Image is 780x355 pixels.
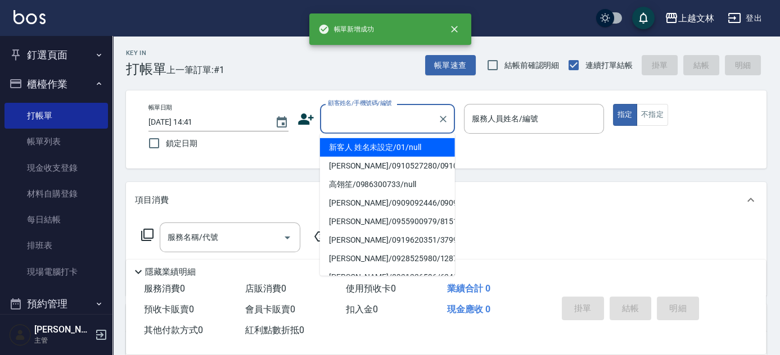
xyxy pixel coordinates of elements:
span: 紅利點數折抵 0 [245,325,304,335]
button: 預約管理 [4,289,108,318]
p: 主管 [34,335,92,345]
a: 現場電腦打卡 [4,259,108,285]
h5: [PERSON_NAME] [34,324,92,335]
button: 釘選頁面 [4,40,108,70]
h3: 打帳單 [126,61,166,77]
li: [PERSON_NAME]/0910527280/0910527280 [320,157,455,175]
a: 帳單列表 [4,129,108,154]
h2: Key In [126,49,166,57]
a: 打帳單 [4,103,108,129]
button: close [442,17,467,42]
div: 上越文林 [678,11,714,25]
button: Choose date, selected date is 2025-09-18 [268,109,295,136]
input: YYYY/MM/DD hh:mm [148,113,264,131]
img: Person [9,324,31,346]
div: 項目消費 [126,182,767,218]
label: 顧客姓名/手機號碼/編號 [328,99,392,107]
button: 指定 [613,104,637,126]
button: Open [278,229,296,247]
button: 上越文林 [660,7,719,30]
span: 使用預收卡 0 [346,283,396,294]
li: [PERSON_NAME]/0909092446/0909092446 [320,194,455,212]
li: [PERSON_NAME]/0919620351/3799 [320,231,455,249]
li: 高翎笙/0986300733/null [320,175,455,194]
p: 隱藏業績明細 [145,266,196,278]
a: 每日結帳 [4,207,108,233]
span: 預收卡販賣 0 [144,304,194,315]
label: 帳單日期 [148,103,172,112]
a: 排班表 [4,233,108,258]
img: Logo [13,10,46,24]
button: 不指定 [637,104,668,126]
button: save [632,7,655,29]
li: [PERSON_NAME]/0928525980/1287 [320,249,455,268]
span: 結帳前確認明細 [504,60,560,71]
span: 鎖定日期 [166,138,197,149]
span: 扣入金 0 [346,304,378,315]
span: 店販消費 0 [245,283,286,294]
span: 現金應收 0 [447,304,490,315]
button: Clear [435,111,451,127]
p: 項目消費 [135,194,169,206]
span: 帳單新增成功 [318,24,375,35]
span: 會員卡販賣 0 [245,304,295,315]
span: 服務消費 0 [144,283,185,294]
li: [PERSON_NAME]/0955900979/8151 [320,212,455,231]
li: 新客人 姓名未設定/01/null [320,138,455,157]
span: 其他付款方式 0 [144,325,203,335]
a: 材料自購登錄 [4,181,108,207]
button: 櫃檯作業 [4,70,108,99]
span: 上一筆訂單:#1 [166,63,224,77]
li: [PERSON_NAME]/0931326596/6345 [320,268,455,286]
a: 現金收支登錄 [4,155,108,181]
button: 登出 [723,8,767,29]
span: 連續打單結帳 [585,60,633,71]
span: 業績合計 0 [447,283,490,294]
button: 帳單速查 [425,55,476,76]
